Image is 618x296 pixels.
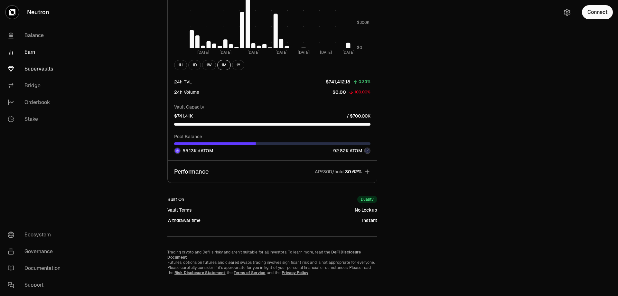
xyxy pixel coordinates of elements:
div: 24h Volume [174,89,199,95]
p: $741.41K [174,113,193,119]
a: Terms of Service [234,270,265,275]
tspan: [DATE] [320,50,332,55]
button: 1H [174,60,187,70]
a: Earn [3,44,70,61]
img: ATOM Logo [365,148,370,153]
div: 92.82K ATOM [333,148,370,154]
img: dATOM Logo [175,148,180,153]
tspan: $0 [357,45,362,50]
a: Governance [3,243,70,260]
a: Balance [3,27,70,44]
div: Built On [167,196,184,203]
div: 100.00% [354,89,370,96]
tspan: [DATE] [197,50,209,55]
p: Performance [174,167,209,176]
p: Futures, options on futures and cleared swaps trading involves significant risk and is not approp... [167,260,377,275]
p: / $700.00K [347,113,370,119]
div: 24h TVL [174,79,192,85]
div: Withdrawal time [167,217,201,224]
button: PerformanceAPY30D/hold30.62% [168,161,377,183]
tspan: [DATE] [298,50,310,55]
div: No Lockup [355,207,377,213]
button: 1M [217,60,231,70]
a: Ecosystem [3,226,70,243]
a: DeFi Disclosure Document [167,250,361,260]
tspan: [DATE] [248,50,259,55]
button: Connect [582,5,613,19]
tspan: [DATE] [276,50,287,55]
p: Pool Balance [174,133,370,140]
button: 1W [202,60,216,70]
a: Stake [3,111,70,128]
tspan: [DATE] [220,50,231,55]
a: Privacy Policy [282,270,308,275]
tspan: $300K [357,20,370,25]
p: Trading crypto and Defi is risky and aren't suitable for all investors. To learn more, read the . [167,250,377,260]
p: $741,412.18 [326,79,350,85]
div: 0.33% [359,78,370,86]
button: 1D [188,60,201,70]
a: Support [3,277,70,293]
div: 55.13K dATOM [174,148,213,154]
tspan: [DATE] [342,50,354,55]
a: Orderbook [3,94,70,111]
div: Duality [357,196,377,203]
p: $0.00 [332,89,346,95]
div: Instant [362,217,377,224]
a: Bridge [3,77,70,94]
div: Vault Terms [167,207,192,213]
a: Risk Disclosure Statement [174,270,225,275]
p: Vault Capacity [174,104,370,110]
button: 1Y [232,60,244,70]
p: APY30D/hold [315,168,344,175]
span: 30.62% [345,168,361,175]
a: Documentation [3,260,70,277]
a: Supervaults [3,61,70,77]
